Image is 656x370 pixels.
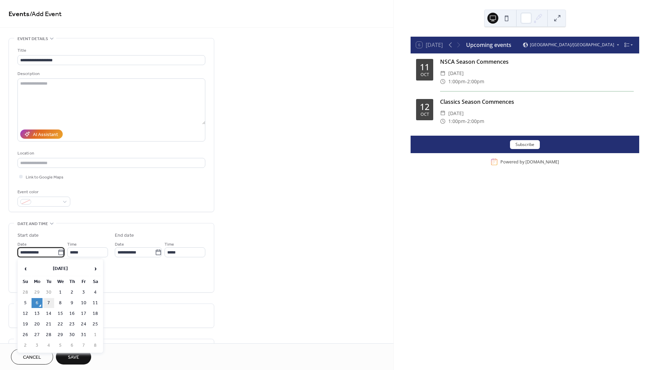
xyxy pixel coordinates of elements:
[20,319,31,329] td: 19
[68,354,79,361] span: Save
[66,330,77,340] td: 30
[32,287,42,297] td: 29
[17,70,204,77] div: Description
[467,77,484,86] span: 2:00pm
[78,330,89,340] td: 31
[421,112,429,117] div: Oct
[165,241,174,248] span: Time
[467,117,484,125] span: 2:00pm
[448,69,464,77] span: [DATE]
[66,277,77,287] th: Th
[90,309,101,319] td: 18
[420,63,429,71] div: 11
[90,287,101,297] td: 4
[420,102,429,111] div: 12
[43,341,54,350] td: 4
[20,341,31,350] td: 2
[55,298,66,308] td: 8
[43,298,54,308] td: 7
[17,188,69,196] div: Event color
[440,98,634,106] div: Classics Season Commences
[90,341,101,350] td: 8
[55,309,66,319] td: 15
[78,298,89,308] td: 10
[32,309,42,319] td: 13
[20,330,31,340] td: 26
[17,232,39,239] div: Start date
[17,150,204,157] div: Location
[20,129,63,139] button: AI Assistant
[90,330,101,340] td: 1
[56,349,91,365] button: Save
[20,262,31,275] span: ‹
[20,309,31,319] td: 12
[465,117,467,125] span: -
[78,287,89,297] td: 3
[29,8,62,21] span: / Add Event
[440,109,446,118] div: ​
[440,58,634,66] div: NSCA Season Commences
[17,220,48,227] span: Date and time
[17,241,27,248] span: Date
[55,277,66,287] th: We
[90,298,101,308] td: 11
[66,298,77,308] td: 9
[43,330,54,340] td: 28
[421,73,429,77] div: Oct
[66,309,77,319] td: 16
[530,43,614,47] span: [GEOGRAPHIC_DATA]/[GEOGRAPHIC_DATA]
[43,309,54,319] td: 14
[23,354,41,361] span: Cancel
[55,341,66,350] td: 5
[448,117,465,125] span: 1:00pm
[17,47,204,54] div: Title
[440,77,446,86] div: ​
[43,319,54,329] td: 21
[32,277,42,287] th: Mo
[11,349,53,365] button: Cancel
[32,261,89,276] th: [DATE]
[66,287,77,297] td: 2
[510,140,540,149] button: Subscribe
[9,8,29,21] a: Events
[32,298,42,308] td: 6
[26,174,63,181] span: Link to Google Maps
[17,35,48,42] span: Event details
[90,277,101,287] th: Sa
[55,319,66,329] td: 22
[90,319,101,329] td: 25
[78,277,89,287] th: Fr
[66,341,77,350] td: 6
[33,131,58,138] div: AI Assistant
[440,117,446,125] div: ​
[78,319,89,329] td: 24
[115,241,124,248] span: Date
[67,241,77,248] span: Time
[43,277,54,287] th: Tu
[32,330,42,340] td: 27
[20,287,31,297] td: 28
[20,277,31,287] th: Su
[55,330,66,340] td: 29
[32,341,42,350] td: 3
[55,287,66,297] td: 1
[78,309,89,319] td: 17
[115,232,134,239] div: End date
[465,77,467,86] span: -
[66,319,77,329] td: 23
[32,319,42,329] td: 20
[448,109,464,118] span: [DATE]
[90,262,100,275] span: ›
[448,77,465,86] span: 1:00pm
[20,298,31,308] td: 5
[500,159,559,165] div: Powered by
[525,159,559,165] a: [DOMAIN_NAME]
[43,287,54,297] td: 30
[78,341,89,350] td: 7
[440,69,446,77] div: ​
[466,41,511,49] div: Upcoming events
